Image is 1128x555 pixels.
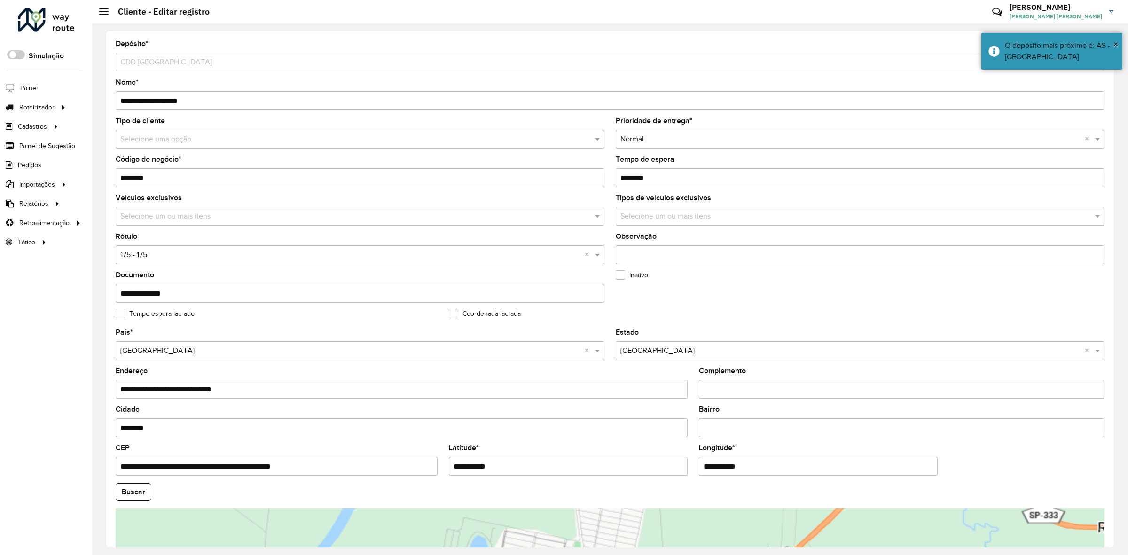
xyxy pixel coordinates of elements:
[585,249,593,260] span: Clear all
[1085,133,1093,145] span: Clear all
[616,231,657,242] label: Observação
[116,309,195,319] label: Tempo espera lacrado
[18,237,35,247] span: Tático
[1005,40,1115,63] div: O depósito mais próximo é: AS - [GEOGRAPHIC_DATA]
[116,442,130,453] label: CEP
[116,269,154,281] label: Documento
[699,404,720,415] label: Bairro
[29,50,64,62] label: Simulação
[987,2,1007,22] a: Contato Rápido
[449,309,521,319] label: Coordenada lacrada
[19,102,55,112] span: Roteirizador
[616,270,648,280] label: Inativo
[18,160,41,170] span: Pedidos
[109,7,210,17] h2: Cliente - Editar registro
[116,192,182,203] label: Veículos exclusivos
[116,327,133,338] label: País
[116,77,139,88] label: Nome
[1085,345,1093,356] span: Clear all
[19,218,70,228] span: Retroalimentação
[616,115,692,126] label: Prioridade de entrega
[116,154,181,165] label: Código de negócio
[1113,39,1118,49] span: ×
[449,442,479,453] label: Latitude
[116,365,148,376] label: Endereço
[19,141,75,151] span: Painel de Sugestão
[19,180,55,189] span: Importações
[616,192,711,203] label: Tipos de veículos exclusivos
[1113,37,1118,51] button: Close
[585,345,593,356] span: Clear all
[1010,12,1102,21] span: [PERSON_NAME] [PERSON_NAME]
[116,483,151,501] button: Buscar
[19,199,48,209] span: Relatórios
[116,115,165,126] label: Tipo de cliente
[20,83,38,93] span: Painel
[1010,3,1102,12] h3: [PERSON_NAME]
[699,365,746,376] label: Complemento
[616,154,674,165] label: Tempo de espera
[18,122,47,132] span: Cadastros
[699,442,735,453] label: Longitude
[116,38,149,49] label: Depósito
[616,327,639,338] label: Estado
[116,231,137,242] label: Rótulo
[116,404,140,415] label: Cidade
